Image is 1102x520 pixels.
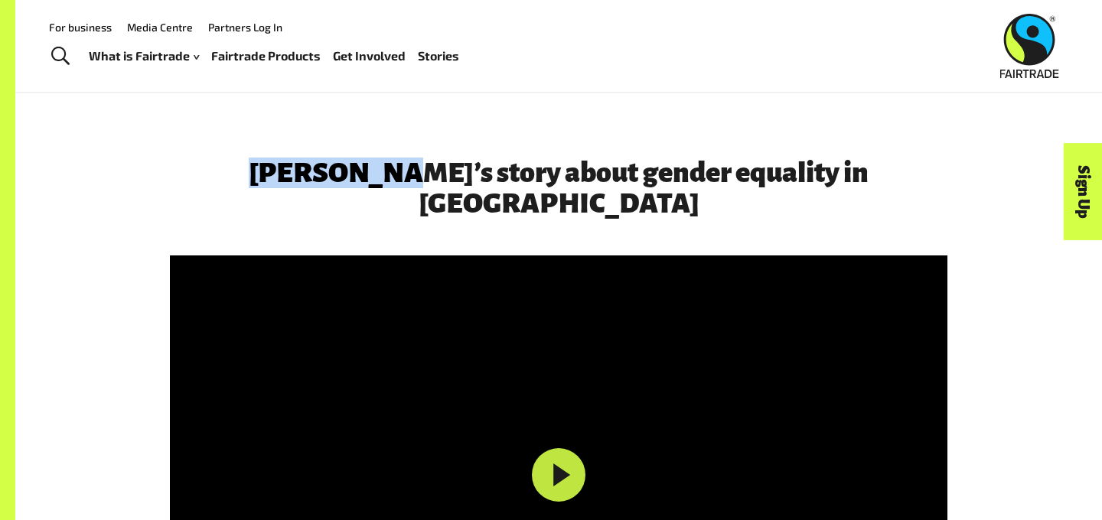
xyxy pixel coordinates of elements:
[41,37,79,76] a: Toggle Search
[1000,14,1059,78] img: Fairtrade Australia New Zealand logo
[127,21,193,34] a: Media Centre
[333,45,406,67] a: Get Involved
[89,45,199,67] a: What is Fairtrade
[418,45,459,67] a: Stories
[532,448,585,502] button: Play
[49,21,112,34] a: For business
[170,158,947,219] h3: [PERSON_NAME]’s story about gender equality in [GEOGRAPHIC_DATA]
[211,45,321,67] a: Fairtrade Products
[208,21,282,34] a: Partners Log In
